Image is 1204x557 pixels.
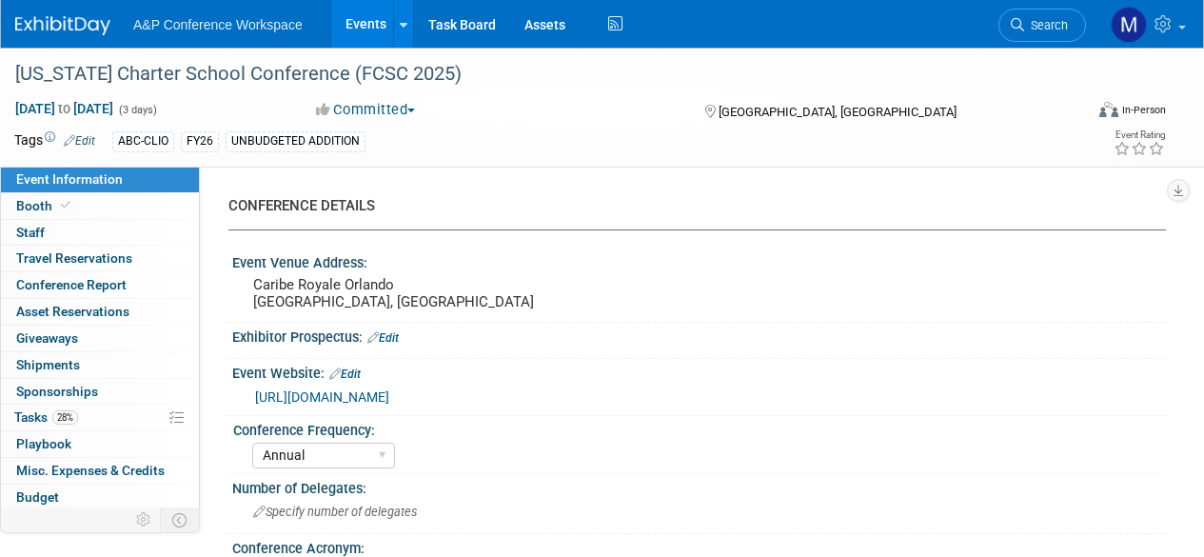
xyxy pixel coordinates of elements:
[16,304,129,319] span: Asset Reservations
[233,416,1157,440] div: Conference Frequency:
[997,99,1166,128] div: Event Format
[232,474,1166,498] div: Number of Delegates:
[112,131,174,151] div: ABC-CLIO
[232,323,1166,348] div: Exhibitor Prospectus:
[226,131,365,151] div: UNBUDGETED ADDITION
[16,384,98,399] span: Sponsorships
[64,134,95,148] a: Edit
[232,249,1166,272] div: Event Venue Address:
[14,130,95,152] td: Tags
[1,326,199,351] a: Giveaways
[309,100,423,120] button: Committed
[61,200,70,210] i: Booth reservation complete
[128,507,161,532] td: Personalize Event Tab Strip
[117,104,157,116] span: (3 days)
[16,330,78,346] span: Giveaways
[228,196,1152,216] div: CONFERENCE DETAILS
[719,105,957,119] span: [GEOGRAPHIC_DATA], [GEOGRAPHIC_DATA]
[1,272,199,298] a: Conference Report
[367,331,399,345] a: Edit
[16,250,132,266] span: Travel Reservations
[1114,130,1165,140] div: Event Rating
[133,17,303,32] span: A&P Conference Workspace
[998,9,1086,42] a: Search
[253,505,417,519] span: Specify number of delegates
[232,359,1166,384] div: Event Website:
[14,100,114,117] span: [DATE] [DATE]
[1111,7,1147,43] img: Mark Strong
[52,410,78,425] span: 28%
[161,507,200,532] td: Toggle Event Tabs
[1,193,199,219] a: Booth
[9,57,1068,91] div: [US_STATE] Charter School Conference (FCSC 2025)
[329,368,361,381] a: Edit
[16,198,74,213] span: Booth
[1,379,199,405] a: Sponsorships
[1,485,199,510] a: Budget
[1,458,199,484] a: Misc. Expenses & Credits
[55,101,73,116] span: to
[181,131,219,151] div: FY26
[16,357,80,372] span: Shipments
[15,16,110,35] img: ExhibitDay
[16,436,71,451] span: Playbook
[1,352,199,378] a: Shipments
[1,246,199,271] a: Travel Reservations
[1,405,199,430] a: Tasks28%
[16,463,165,478] span: Misc. Expenses & Credits
[14,409,78,425] span: Tasks
[1,431,199,457] a: Playbook
[1099,102,1118,117] img: Format-Inperson.png
[16,277,127,292] span: Conference Report
[1,299,199,325] a: Asset Reservations
[253,276,601,310] pre: Caribe Royale Orlando [GEOGRAPHIC_DATA], [GEOGRAPHIC_DATA]
[16,171,123,187] span: Event Information
[1,220,199,246] a: Staff
[1,167,199,192] a: Event Information
[255,389,389,405] a: [URL][DOMAIN_NAME]
[16,225,45,240] span: Staff
[1024,18,1068,32] span: Search
[16,489,59,505] span: Budget
[1121,103,1166,117] div: In-Person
